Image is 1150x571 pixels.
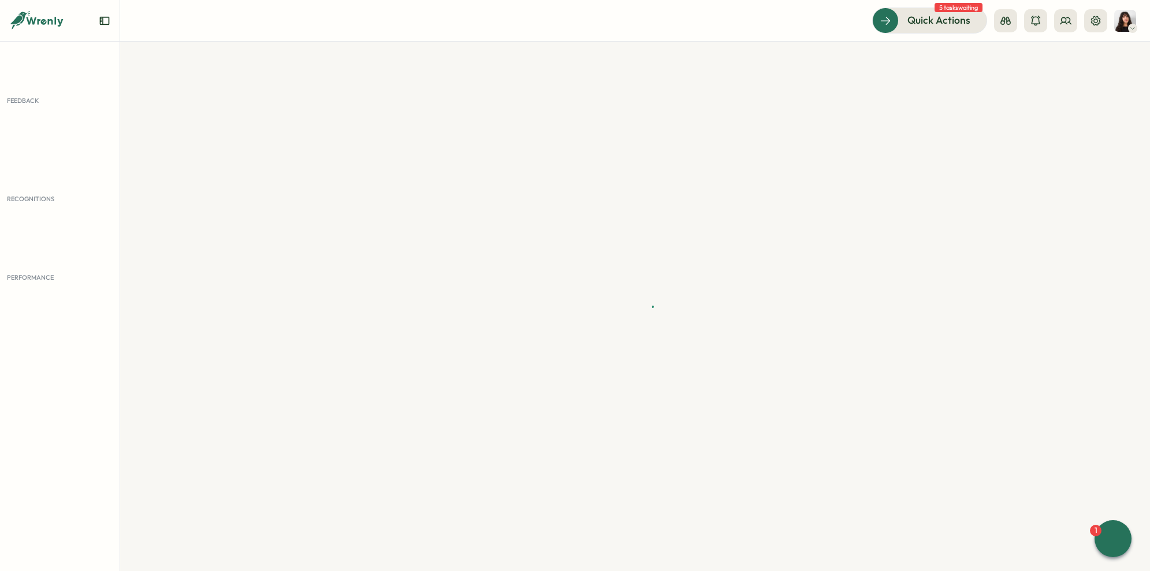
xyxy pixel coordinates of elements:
[1090,525,1101,536] div: 1
[1095,520,1132,557] button: 1
[99,15,110,27] button: Expand sidebar
[935,3,982,12] span: 5 tasks waiting
[872,8,987,33] button: Quick Actions
[907,13,970,28] span: Quick Actions
[1114,10,1136,32] img: Kelly Rosa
